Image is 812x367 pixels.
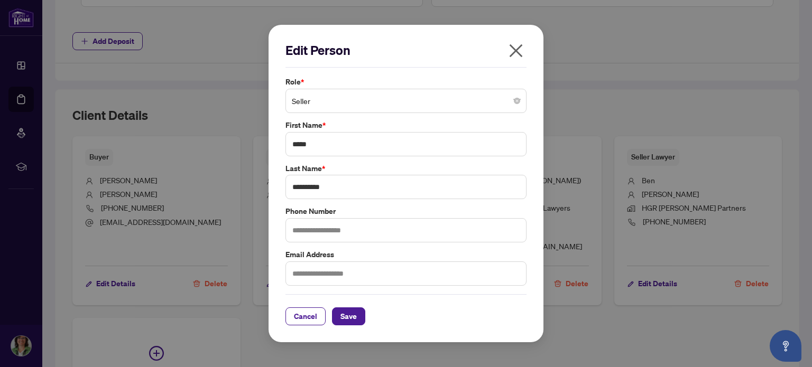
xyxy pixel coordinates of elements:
h2: Edit Person [285,42,527,59]
span: close-circle [514,98,520,104]
button: Save [332,307,365,325]
label: Last Name [285,163,527,174]
label: Email Address [285,249,527,260]
button: Open asap [770,330,801,362]
button: Cancel [285,307,326,325]
label: First Name [285,119,527,131]
label: Phone Number [285,205,527,217]
span: Cancel [294,308,317,325]
span: Save [340,308,357,325]
span: Seller [292,91,520,111]
label: Role [285,76,527,88]
span: close [508,42,524,59]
